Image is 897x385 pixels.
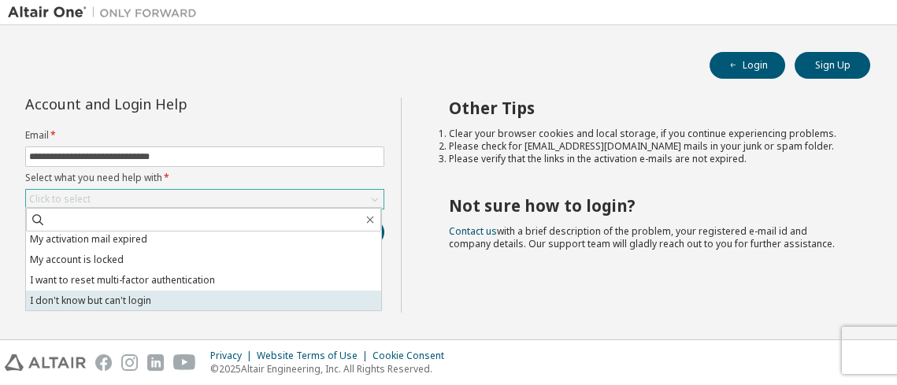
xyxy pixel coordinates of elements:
div: Account and Login Help [25,98,313,110]
div: Privacy [210,350,257,362]
li: Please verify that the links in the activation e-mails are not expired. [449,153,842,165]
button: Sign Up [795,52,870,79]
img: instagram.svg [121,354,138,371]
div: Website Terms of Use [257,350,373,362]
h2: Other Tips [449,98,842,118]
img: Altair One [8,5,205,20]
div: Click to select [29,193,91,205]
h2: Not sure how to login? [449,195,842,216]
img: linkedin.svg [147,354,164,371]
label: Email [25,129,384,142]
li: Please check for [EMAIL_ADDRESS][DOMAIN_NAME] mails in your junk or spam folder. [449,140,842,153]
img: altair_logo.svg [5,354,86,371]
img: youtube.svg [173,354,196,371]
button: Login [710,52,785,79]
div: Click to select [26,190,384,209]
span: with a brief description of the problem, your registered e-mail id and company details. Our suppo... [449,224,835,250]
label: Select what you need help with [25,172,384,184]
div: Cookie Consent [373,350,454,362]
li: Clear your browser cookies and local storage, if you continue experiencing problems. [449,128,842,140]
img: facebook.svg [95,354,112,371]
p: © 2025 Altair Engineering, Inc. All Rights Reserved. [210,362,454,376]
a: Contact us [449,224,497,238]
li: My activation mail expired [26,229,381,250]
